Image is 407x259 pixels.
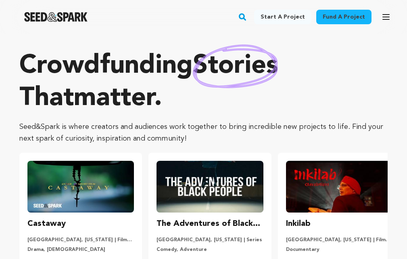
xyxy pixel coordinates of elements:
a: Start a project [254,10,311,24]
a: Seed&Spark Homepage [24,12,88,22]
p: Drama, [DEMOGRAPHIC_DATA] [27,246,134,253]
p: [GEOGRAPHIC_DATA], [US_STATE] | Film Short [27,237,134,243]
p: [GEOGRAPHIC_DATA], [US_STATE] | Film Feature [286,237,392,243]
p: Documentary [286,246,392,253]
p: [GEOGRAPHIC_DATA], [US_STATE] | Series [157,237,263,243]
h3: Inkilab [286,217,311,230]
p: Seed&Spark is where creators and audiences work together to bring incredible new projects to life... [19,121,388,145]
img: Seed&Spark Logo Dark Mode [24,12,88,22]
img: Inkilab image [286,161,392,213]
span: matter [74,86,154,112]
img: Castaway image [27,161,134,213]
p: Crowdfunding that . [19,50,388,115]
img: The Adventures of Black People image [157,161,263,213]
a: Fund a project [316,10,372,24]
h3: The Adventures of Black People [157,217,263,230]
img: hand sketched image [193,44,278,88]
h3: Castaway [27,217,66,230]
p: Comedy, Adventure [157,246,263,253]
